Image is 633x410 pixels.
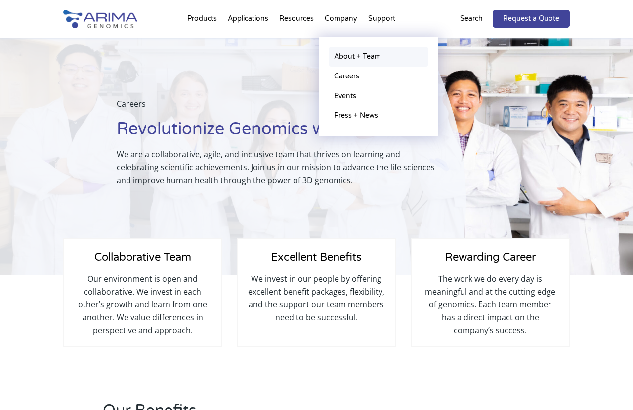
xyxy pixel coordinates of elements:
span: Excellent Benefits [271,251,362,263]
span: Collaborative Team [94,251,191,263]
a: About + Team [329,47,428,67]
p: Our environment is open and collaborative. We invest in each other’s growth and learn from one an... [74,272,211,336]
h1: Revolutionize Genomics with Us [117,118,441,148]
p: The work we do every day is meaningful and at the cutting edge of genomics. Each team member has ... [422,272,559,336]
p: Careers [117,97,441,118]
a: Careers [329,67,428,86]
img: Arima-Genomics-logo [63,10,137,28]
a: Press + News [329,106,428,126]
span: Rewarding Career [445,251,536,263]
p: We invest in our people by offering excellent benefit packages, flexibility, and the support our ... [248,272,385,324]
p: We are a collaborative, agile, and inclusive team that thrives on learning and celebrating scient... [117,148,441,186]
p: Search [460,12,483,25]
a: Events [329,86,428,106]
a: Request a Quote [493,10,570,28]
